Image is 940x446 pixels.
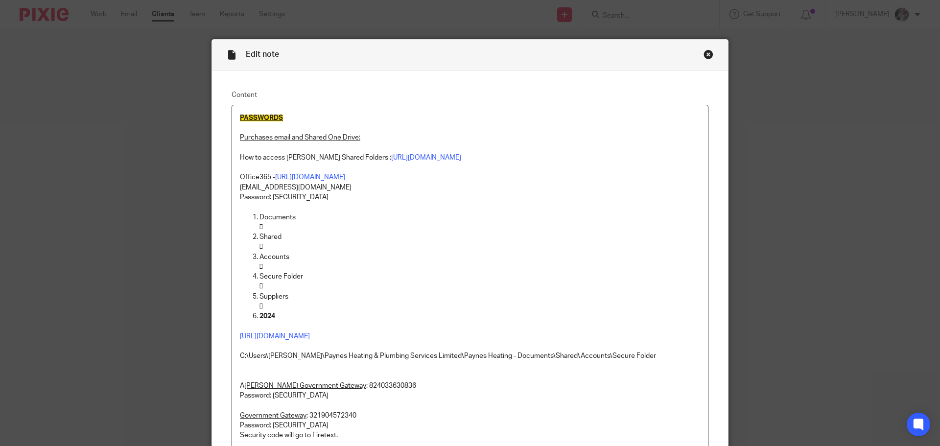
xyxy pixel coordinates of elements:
p: : 321904572340 [240,411,700,421]
p: Accounts [259,252,700,262]
em:  [259,283,263,290]
label: Content [232,90,708,100]
p: How to access [PERSON_NAME] Shared Folders : [240,153,700,163]
u: Purchases email and Shared One Drive: [240,134,360,141]
a: [URL][DOMAIN_NAME] [391,154,461,161]
em:  [259,243,263,250]
p: Password: [SECURITY_DATA] [240,421,700,430]
strong: 2024 [259,313,275,320]
p: Documents [259,212,700,222]
em:  [259,303,263,310]
p: Password: [SECURITY_DATA] [240,192,700,202]
p: A : 824033630836 [240,381,700,391]
em:  [259,224,263,231]
span: PASSWORDS [240,115,283,121]
p: [EMAIL_ADDRESS][DOMAIN_NAME] [240,183,700,192]
p: C:\Users\[PERSON_NAME]\Paynes Heating & Plumbing Services Limited\Paynes Heating - Documents\Shar... [240,351,700,361]
a: [URL][DOMAIN_NAME] [275,174,345,181]
p: Secure Folder [259,272,700,282]
span: Edit note [246,50,279,58]
em:  [259,263,263,270]
p: Security code will go to Firetext. [240,430,700,440]
p: Suppliers [259,292,700,302]
p: Office365 - [240,172,700,182]
p: Password: [SECURITY_DATA] [240,391,700,400]
div: Close this dialog window [704,49,713,59]
u: Government Gateway [240,412,306,419]
p: Shared [259,232,700,242]
u: [PERSON_NAME] Government Gateway [244,382,366,389]
a: [URL][DOMAIN_NAME] [240,333,310,340]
